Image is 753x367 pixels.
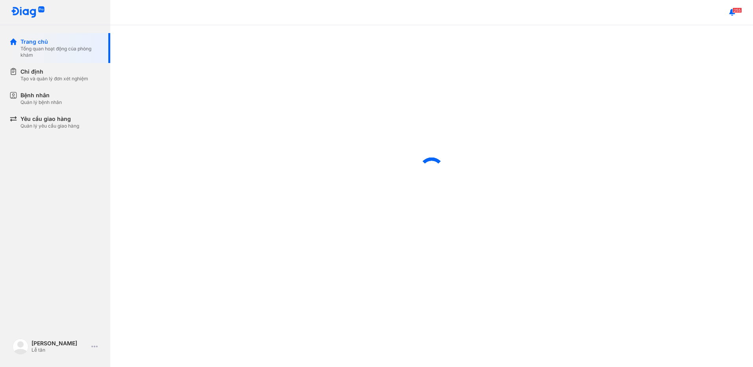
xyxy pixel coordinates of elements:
div: Lễ tân [32,347,88,353]
div: Yêu cầu giao hàng [20,115,79,123]
div: Chỉ định [20,68,88,76]
div: Quản lý yêu cầu giao hàng [20,123,79,129]
div: Trang chủ [20,38,101,46]
div: Tổng quan hoạt động của phòng khám [20,46,101,58]
span: 255 [733,7,742,13]
img: logo [11,6,45,19]
div: Tạo và quản lý đơn xét nghiệm [20,76,88,82]
div: [PERSON_NAME] [32,340,88,347]
img: logo [13,339,28,354]
div: Bệnh nhân [20,91,62,99]
div: Quản lý bệnh nhân [20,99,62,106]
